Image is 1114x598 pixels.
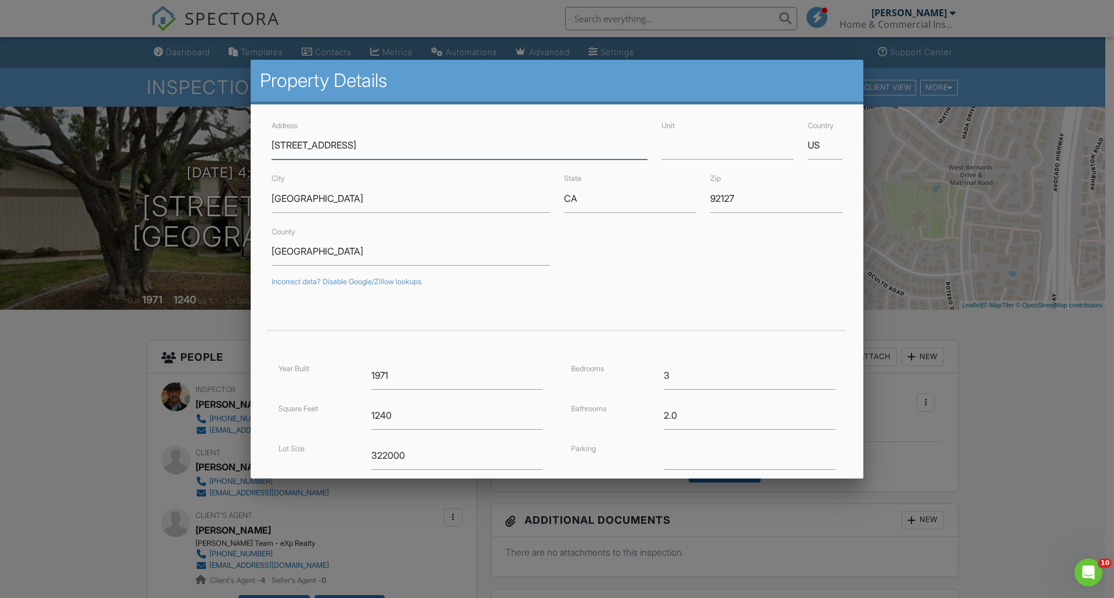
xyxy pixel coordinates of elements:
label: Parking [571,444,596,453]
div: Incorrect data? Disable Google/Zillow lookups. [272,277,842,287]
label: Country [808,121,834,130]
h2: Property Details [260,69,854,92]
label: Bathrooms [571,404,606,413]
label: Square Feet [278,404,318,413]
span: 10 [1098,559,1112,568]
label: Unit [661,121,675,130]
label: Year Built [278,364,309,373]
label: Zip [710,174,721,183]
label: Lot Size [278,444,305,453]
iframe: Intercom live chat [1075,559,1102,586]
label: Bedrooms [571,364,604,373]
label: Address [272,121,298,130]
label: City [272,174,285,183]
label: State [564,174,581,183]
label: County [272,227,295,236]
